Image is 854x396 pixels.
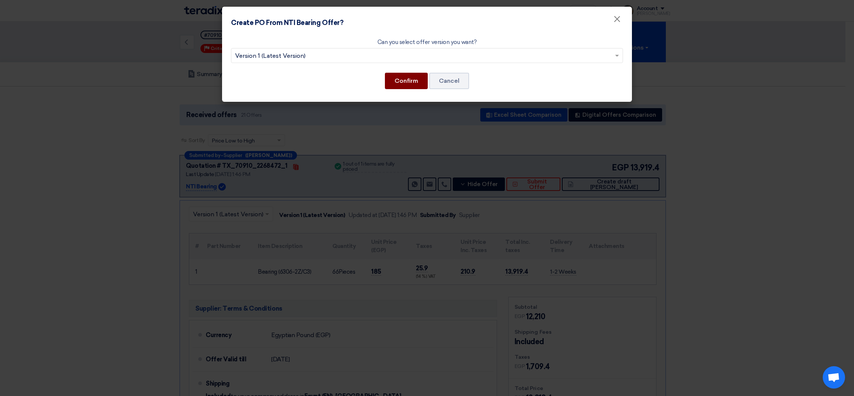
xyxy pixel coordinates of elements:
[377,38,477,47] label: Can you select offer version you want?
[385,73,428,89] button: Confirm
[613,13,621,28] span: ×
[231,18,343,28] h4: Create PO From NTI Bearing Offer?
[823,366,845,389] a: Open chat
[607,12,627,27] button: Close
[429,73,469,89] button: Cancel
